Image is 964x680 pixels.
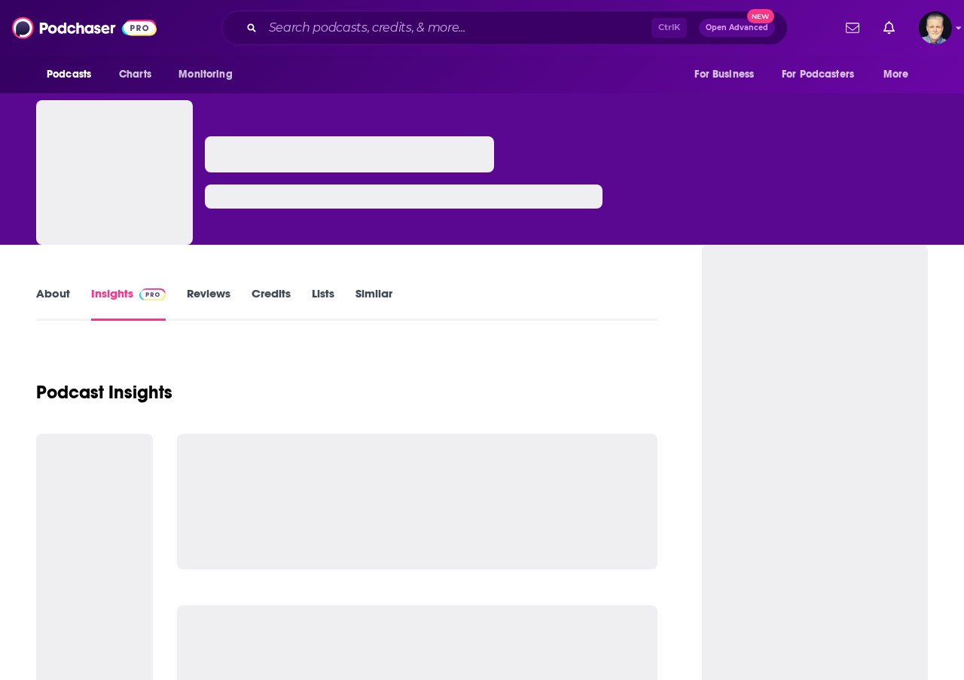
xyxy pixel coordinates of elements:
[119,64,151,85] span: Charts
[12,14,157,42] img: Podchaser - Follow, Share and Rate Podcasts
[91,286,166,321] a: InsightsPodchaser Pro
[883,64,909,85] span: More
[263,16,651,40] input: Search podcasts, credits, & more...
[706,24,768,32] span: Open Advanced
[782,64,854,85] span: For Podcasters
[840,15,865,41] a: Show notifications dropdown
[252,286,291,321] a: Credits
[355,286,392,321] a: Similar
[178,64,232,85] span: Monitoring
[36,60,111,89] button: open menu
[168,60,252,89] button: open menu
[312,286,334,321] a: Lists
[919,11,952,44] button: Show profile menu
[139,288,166,300] img: Podchaser Pro
[109,60,160,89] a: Charts
[747,9,774,23] span: New
[221,11,788,45] div: Search podcasts, credits, & more...
[919,11,952,44] span: Logged in as JonesLiterary
[36,381,172,404] h1: Podcast Insights
[651,18,687,38] span: Ctrl K
[36,286,70,321] a: About
[919,11,952,44] img: User Profile
[694,64,754,85] span: For Business
[873,60,928,89] button: open menu
[772,60,876,89] button: open menu
[699,19,775,37] button: Open AdvancedNew
[877,15,901,41] a: Show notifications dropdown
[47,64,91,85] span: Podcasts
[187,286,230,321] a: Reviews
[684,60,773,89] button: open menu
